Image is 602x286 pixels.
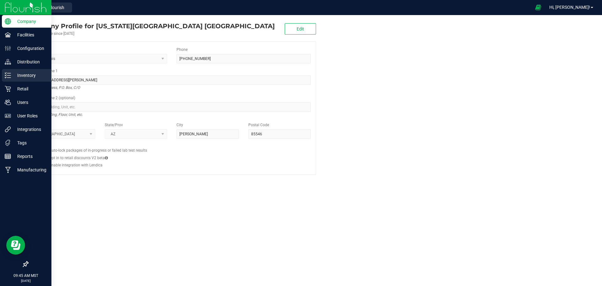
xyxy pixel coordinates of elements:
p: Tags [11,139,49,147]
inline-svg: Configuration [5,45,11,51]
label: Phone [177,47,187,52]
inline-svg: Facilities [5,32,11,38]
p: Distribution [11,58,49,66]
label: State/Prov [105,122,123,128]
span: Edit [297,26,304,31]
input: Address [33,75,311,85]
inline-svg: Distribution [5,59,11,65]
i: Street address, P.O. Box, C/O [33,84,80,91]
label: Opt in to retail discounts V2 beta [49,155,108,161]
h2: Configs [33,143,311,148]
span: Open Ecommerce Menu [531,1,545,13]
p: Retail [11,85,49,93]
inline-svg: Company [5,18,11,24]
i: Suite, Building, Floor, Unit, etc. [33,111,83,118]
p: Company [11,18,49,25]
p: User Roles [11,112,49,120]
p: Users [11,99,49,106]
inline-svg: Manufacturing [5,167,11,173]
p: Reports [11,153,49,160]
div: Account active since [DATE] [28,31,275,36]
p: 09:45 AM MST [3,273,49,278]
p: [DATE] [3,278,49,283]
p: Manufacturing [11,166,49,174]
input: Suite, Building, Unit, etc. [33,102,311,112]
p: Integrations [11,126,49,133]
label: Auto-lock packages of in-progress or failed lab test results [49,148,147,153]
inline-svg: Reports [5,153,11,159]
p: Configuration [11,45,49,52]
label: City [177,122,183,128]
label: Postal Code [248,122,269,128]
p: Facilities [11,31,49,39]
iframe: Resource center [6,236,25,255]
span: Hi, [PERSON_NAME]! [549,5,590,10]
label: Enable integration with Lendica [49,162,103,168]
inline-svg: Retail [5,86,11,92]
input: (123) 456-7890 [177,54,311,63]
inline-svg: Users [5,99,11,105]
p: Inventory [11,72,49,79]
input: City [177,129,239,139]
button: Edit [285,23,316,35]
div: Arizona Wellness Center Safford [28,21,275,31]
input: Postal Code [248,129,311,139]
label: Address Line 2 (optional) [33,95,75,101]
inline-svg: User Roles [5,113,11,119]
inline-svg: Inventory [5,72,11,78]
inline-svg: Integrations [5,126,11,132]
inline-svg: Tags [5,140,11,146]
